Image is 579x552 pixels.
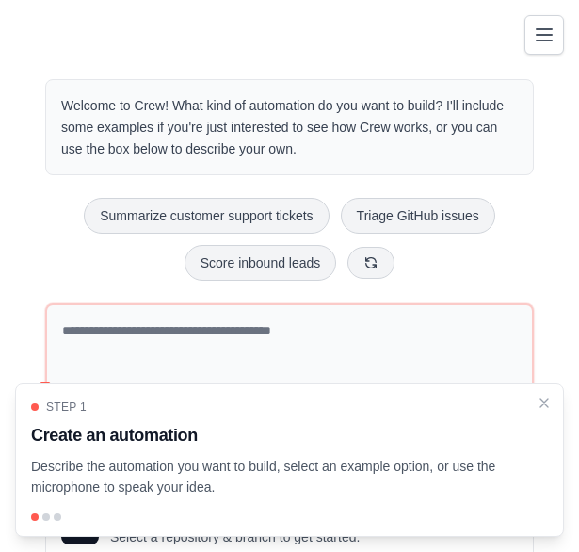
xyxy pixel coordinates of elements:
[46,399,87,414] span: Step 1
[61,95,518,159] p: Welcome to Crew! What kind of automation do you want to build? I'll include some examples if you'...
[31,456,525,499] p: Describe the automation you want to build, select an example option, or use the microphone to spe...
[84,198,329,234] button: Summarize customer support tickets
[31,422,525,448] h3: Create an automation
[537,396,552,411] button: Close walkthrough
[524,15,564,55] button: Toggle navigation
[185,245,337,281] button: Score inbound leads
[341,198,495,234] button: Triage GitHub issues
